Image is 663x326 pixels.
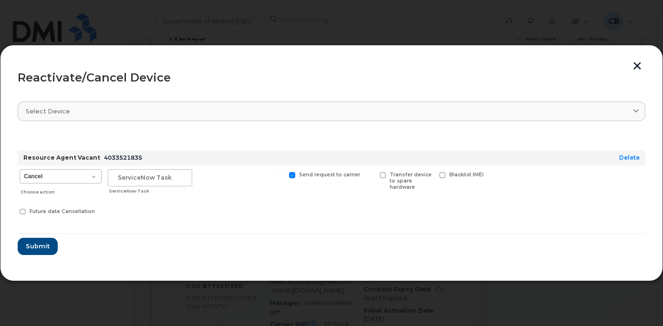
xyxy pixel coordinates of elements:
div: ServiceNow Task [109,187,192,195]
input: Send request to carrier [278,172,282,177]
span: Transfer device to spare hardware [390,172,432,190]
span: Send request to carrier [299,172,360,178]
input: Transfer device to spare hardware [368,172,373,177]
input: ServiceNow Task [108,169,192,186]
span: Blacklist IMEI [449,172,484,178]
div: Reactivate/Cancel Device [18,72,645,83]
span: 4033521835 [104,154,142,161]
input: Blacklist IMEI [428,172,433,177]
a: Delete [619,154,640,161]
